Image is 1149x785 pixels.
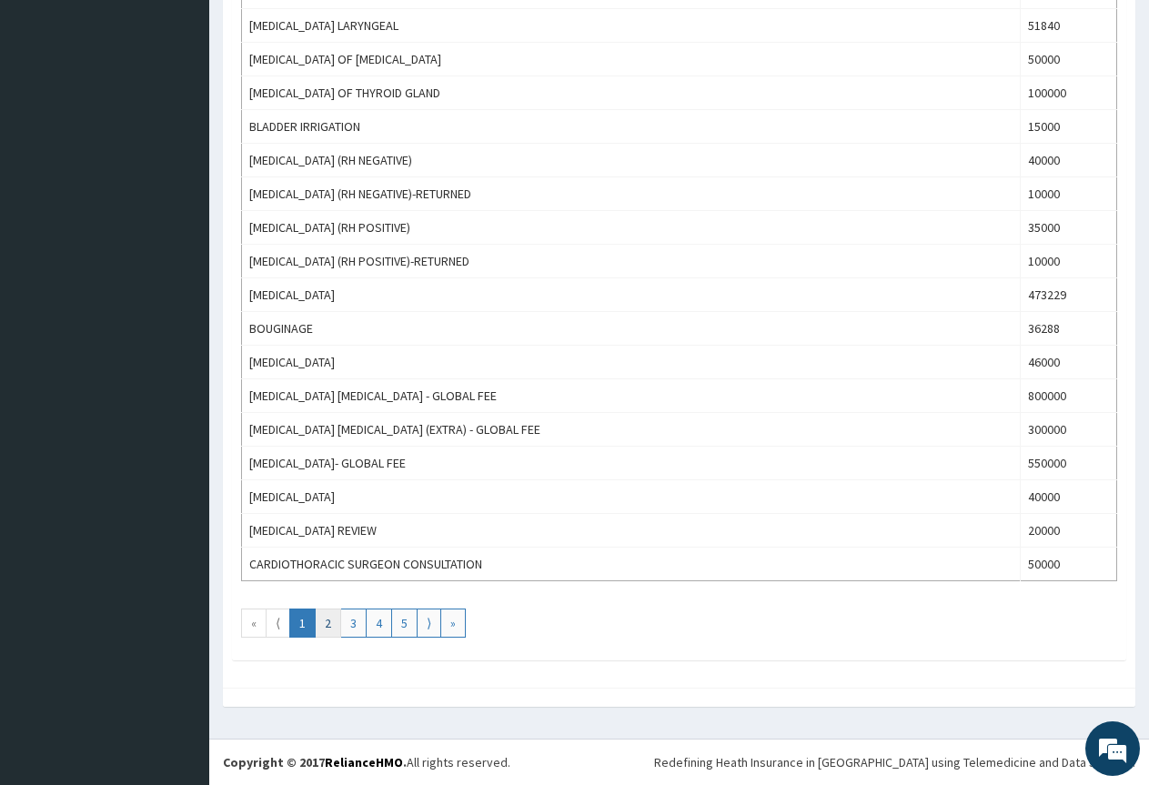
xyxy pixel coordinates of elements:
a: Go to page number 5 [391,609,418,638]
td: 46000 [1020,346,1116,379]
td: 550000 [1020,447,1116,480]
td: [MEDICAL_DATA] LARYNGEAL [242,9,1021,43]
td: [MEDICAL_DATA] [242,278,1021,312]
td: 36288 [1020,312,1116,346]
td: 800000 [1020,379,1116,413]
td: [MEDICAL_DATA] [242,480,1021,514]
td: [MEDICAL_DATA] (RH NEGATIVE)-RETURNED [242,177,1021,211]
a: Go to page number 1 [289,609,316,638]
td: BOUGINAGE [242,312,1021,346]
td: 35000 [1020,211,1116,245]
td: [MEDICAL_DATA] [MEDICAL_DATA] - GLOBAL FEE [242,379,1021,413]
div: Redefining Heath Insurance in [GEOGRAPHIC_DATA] using Telemedicine and Data Science! [654,753,1135,771]
td: CARDIOTHORACIC SURGEON CONSULTATION [242,548,1021,581]
td: [MEDICAL_DATA] REVIEW [242,514,1021,548]
td: 300000 [1020,413,1116,447]
a: Go to previous page [266,609,290,638]
td: 40000 [1020,144,1116,177]
footer: All rights reserved. [209,739,1149,785]
td: 40000 [1020,480,1116,514]
td: [MEDICAL_DATA] [242,346,1021,379]
td: 20000 [1020,514,1116,548]
td: 50000 [1020,43,1116,76]
td: 10000 [1020,177,1116,211]
div: Chat with us now [95,102,306,126]
a: Go to page number 3 [340,609,367,638]
td: [MEDICAL_DATA] OF [MEDICAL_DATA] [242,43,1021,76]
a: RelianceHMO [325,754,403,770]
td: [MEDICAL_DATA] (RH POSITIVE) [242,211,1021,245]
td: 15000 [1020,110,1116,144]
strong: Copyright © 2017 . [223,754,407,770]
td: 50000 [1020,548,1116,581]
span: We're online! [106,229,251,413]
td: [MEDICAL_DATA] OF THYROID GLAND [242,76,1021,110]
a: Go to page number 4 [366,609,392,638]
img: d_794563401_company_1708531726252_794563401 [34,91,74,136]
td: [MEDICAL_DATA]- GLOBAL FEE [242,447,1021,480]
td: 100000 [1020,76,1116,110]
td: [MEDICAL_DATA] [MEDICAL_DATA] (EXTRA) - GLOBAL FEE [242,413,1021,447]
textarea: Type your message and hit 'Enter' [9,497,347,560]
td: BLADDER IRRIGATION [242,110,1021,144]
td: [MEDICAL_DATA] (RH NEGATIVE) [242,144,1021,177]
td: 473229 [1020,278,1116,312]
a: Go to last page [440,609,466,638]
a: Go to first page [241,609,267,638]
a: Go to page number 2 [315,609,341,638]
td: [MEDICAL_DATA] (RH POSITIVE)-RETURNED [242,245,1021,278]
div: Minimize live chat window [298,9,342,53]
td: 10000 [1020,245,1116,278]
a: Go to next page [417,609,441,638]
td: 51840 [1020,9,1116,43]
